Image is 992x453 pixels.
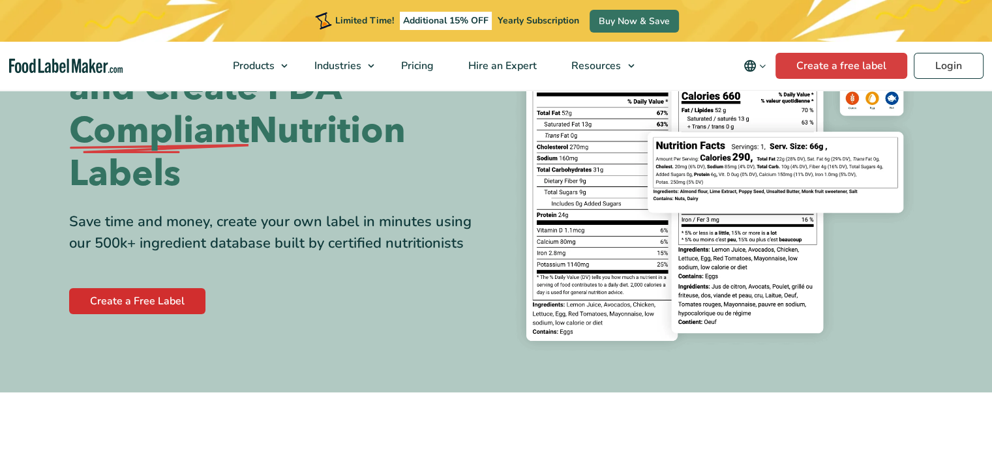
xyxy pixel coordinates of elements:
a: Resources [554,42,640,90]
h1: Easily Analyze Recipes and Create FDA Nutrition Labels [69,23,487,196]
a: Food Label Maker homepage [9,59,123,74]
a: Products [216,42,294,90]
span: Pricing [397,59,435,73]
span: Limited Time! [335,14,394,27]
a: Login [914,53,984,79]
button: Change language [734,53,775,79]
span: Additional 15% OFF [400,12,492,30]
a: Industries [297,42,381,90]
div: Save time and money, create your own label in minutes using our 500k+ ingredient database built b... [69,211,487,254]
a: Pricing [384,42,448,90]
span: Resources [567,59,622,73]
a: Create a Free Label [69,288,205,314]
a: Buy Now & Save [590,10,679,33]
a: Hire an Expert [451,42,551,90]
span: Industries [310,59,363,73]
span: Products [229,59,276,73]
span: Hire an Expert [464,59,538,73]
a: Create a free label [775,53,907,79]
span: Compliant [69,110,249,153]
span: Yearly Subscription [498,14,579,27]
